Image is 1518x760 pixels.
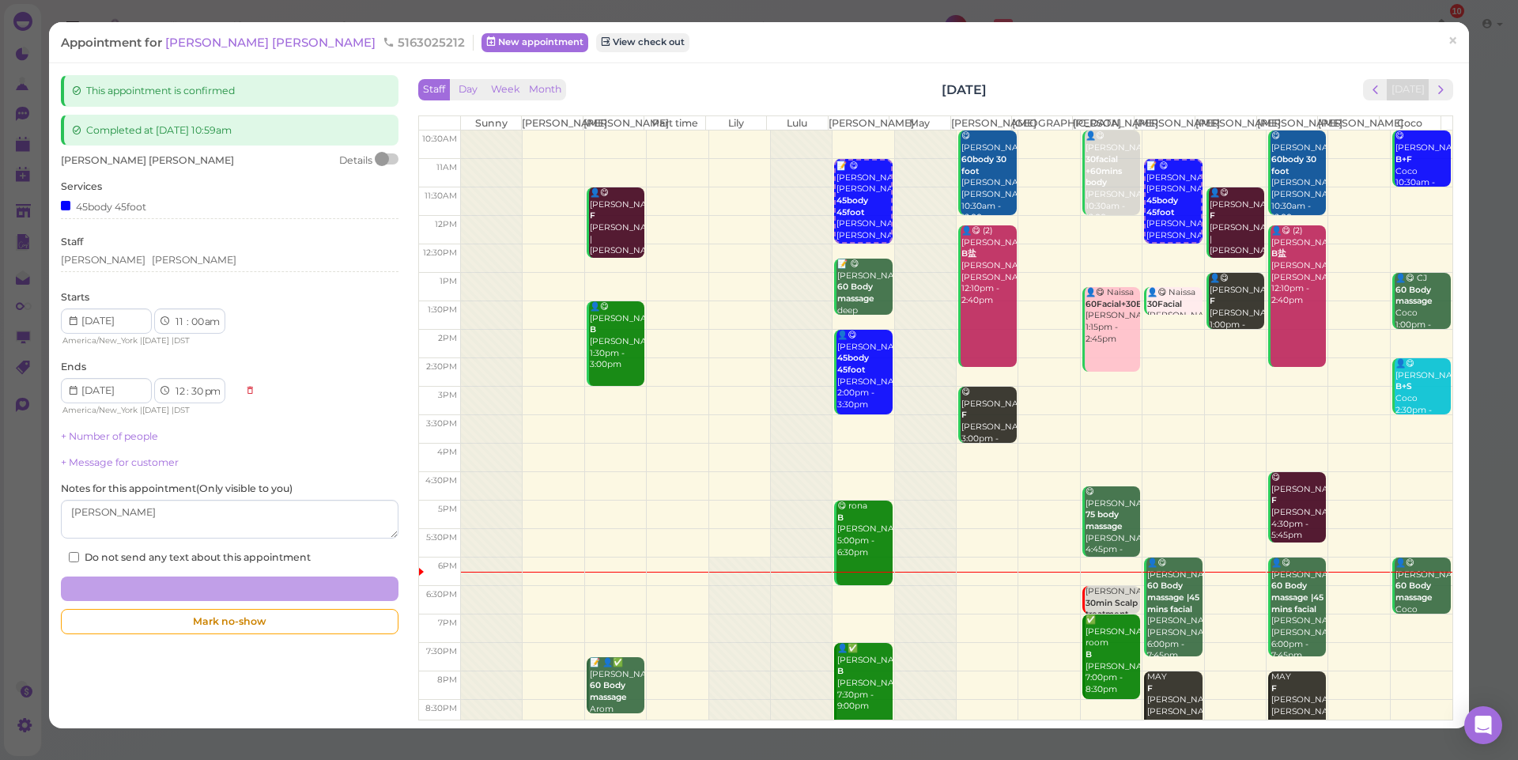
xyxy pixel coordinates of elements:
label: Do not send any text about this appointment [69,550,311,565]
b: F [1210,210,1215,221]
span: [DATE] [142,405,169,415]
span: 5pm [438,504,457,514]
div: 👤😋 [PERSON_NAME] Coco 2:30pm - 3:30pm [1395,358,1451,428]
span: 11am [436,162,457,172]
th: [PERSON_NAME] [522,116,583,130]
th: [PERSON_NAME] [1256,116,1317,130]
div: 👤😋 [PERSON_NAME] [PERSON_NAME] 1:30pm - 3:00pm [589,301,644,371]
span: 5:30pm [426,532,457,543]
b: 30Facial [1147,299,1182,309]
div: Mark no-show [61,609,398,634]
b: 60 Body massage |45 mins facial [1147,580,1199,614]
div: Completed at [DATE] 10:59am [61,115,398,146]
div: 👤😋 [PERSON_NAME] Coco 6:00pm - 7:00pm [1395,558,1451,639]
div: 😋 [PERSON_NAME] [PERSON_NAME] 4:30pm - 5:45pm [1271,472,1326,542]
b: B [837,512,844,523]
button: next [1429,79,1453,100]
h2: [DATE] [942,81,987,99]
b: 60 Body massage |45 mins facial [1271,580,1324,614]
th: Sunny [460,116,521,130]
div: 👤😋 [PERSON_NAME] [PERSON_NAME] 1:00pm - 2:00pm [1209,273,1264,342]
span: 3:30pm [426,418,457,429]
span: 2:30pm [426,361,457,372]
div: ✅ [PERSON_NAME] room [PERSON_NAME] 7:00pm - 8:30pm [1085,614,1140,696]
th: [PERSON_NAME] [828,116,889,130]
div: MAY [PERSON_NAME]|[PERSON_NAME] 8:00pm - 9:00pm [1271,671,1326,741]
span: 4pm [437,447,457,457]
b: F [1271,683,1277,694]
b: 60body 30 foot [961,154,1006,176]
button: [DATE] [1387,79,1429,100]
b: 45body 45foot [1146,195,1178,217]
b: 60 Body massage [590,680,627,702]
div: 👤😋 CJ Coco 1:00pm - 2:00pm [1395,273,1451,342]
div: 📝 😋 [PERSON_NAME] [PERSON_NAME] [PERSON_NAME] [PERSON_NAME]|[PERSON_NAME] 11:00am - 12:30pm [1146,161,1200,277]
span: 2pm [438,333,457,343]
th: [PERSON_NAME] [583,116,644,130]
th: [PERSON_NAME] [950,116,1011,130]
div: 👤😋 [PERSON_NAME] [PERSON_NAME] |[PERSON_NAME] 11:30am - 12:45pm [1209,187,1264,281]
b: 60 Body massage [1395,285,1433,307]
th: Part time [644,116,705,130]
a: New appointment [481,33,588,52]
span: 7pm [438,618,457,628]
span: 1pm [440,276,457,286]
div: Appointment for [61,35,474,51]
div: 📝 😋 [PERSON_NAME] [PERSON_NAME] [PERSON_NAME] [PERSON_NAME]|[PERSON_NAME] 11:00am - 12:30pm [836,161,890,277]
span: 12pm [435,219,457,229]
b: 60 Body massage [1395,580,1433,603]
b: B+S [1395,381,1412,391]
div: 👤😋 Naissa [PERSON_NAME] 1:15pm - 1:45pm [1146,287,1202,345]
span: 6:30pm [426,589,457,599]
b: 60body 30 foot [1271,154,1316,176]
th: [PERSON_NAME] [1073,116,1134,130]
div: 👤😋 [PERSON_NAME] [PERSON_NAME] 2:00pm - 3:30pm [836,330,892,411]
b: 30min Scalp treatment [1086,598,1138,620]
div: 45body 45foot [61,198,146,214]
button: prev [1363,79,1388,100]
th: Coco [1379,116,1441,130]
span: 8pm [437,675,457,685]
b: B盐 [961,248,976,259]
span: 8:30pm [425,703,457,713]
label: Services [61,180,102,194]
a: + Message for customer [61,456,179,468]
b: F [961,410,967,420]
span: [DATE] [142,335,169,346]
div: 👤😋 (2) [PERSON_NAME] [PERSON_NAME]|[PERSON_NAME] 12:10pm - 2:40pm [1271,225,1326,307]
b: F [1271,495,1277,505]
b: 60 Body massage [837,282,874,304]
b: 45body 45foot [837,353,869,375]
div: 👤😋 [PERSON_NAME] [PERSON_NAME]|[PERSON_NAME] 6:00pm - 7:45pm [1271,558,1326,662]
th: [PERSON_NAME] [1318,116,1379,130]
div: Details [339,153,372,168]
th: [PERSON_NAME] [1195,116,1256,130]
th: Lulu [767,116,828,130]
div: 👤😋 [PERSON_NAME] [PERSON_NAME] |[PERSON_NAME] 11:30am - 12:45pm [589,187,644,281]
div: 😋 [PERSON_NAME] Coco 10:30am - 11:30am [1395,130,1451,200]
th: [PERSON_NAME] [1134,116,1195,130]
div: MAY [PERSON_NAME]|[PERSON_NAME] 8:00pm - 9:00pm [1146,671,1202,741]
label: Ends [61,360,86,374]
b: B [590,324,596,335]
label: Notes for this appointment ( Only visible to you ) [61,482,293,496]
span: 11:30am [425,191,457,201]
b: B+F [1395,154,1412,164]
b: B盐 [1271,248,1286,259]
div: 😋 rona [PERSON_NAME] 5:00pm - 6:30pm [836,501,892,558]
div: 😋 [PERSON_NAME] [PERSON_NAME] 4:45pm - 6:00pm [1085,486,1140,568]
div: 👤😋 (2) [PERSON_NAME] [PERSON_NAME]|[PERSON_NAME] 12:10pm - 2:40pm [961,225,1016,307]
label: Starts [61,290,89,304]
b: 60Facial+30Body [1086,299,1158,309]
a: View check out [596,33,689,52]
div: 👤✅ [PERSON_NAME] [PERSON_NAME] 7:30pm - 9:00pm [836,643,892,713]
span: America/New_York [62,405,138,415]
span: × [1448,30,1458,52]
div: 😋 [PERSON_NAME] [PERSON_NAME]|[PERSON_NAME] 10:30am - 12:00pm [961,130,1016,224]
div: | | [61,334,237,348]
div: Open Intercom Messenger [1464,706,1502,744]
b: F [590,210,595,221]
div: [PERSON_NAME] [61,253,145,267]
button: Day [449,79,487,100]
button: Staff [418,79,450,100]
